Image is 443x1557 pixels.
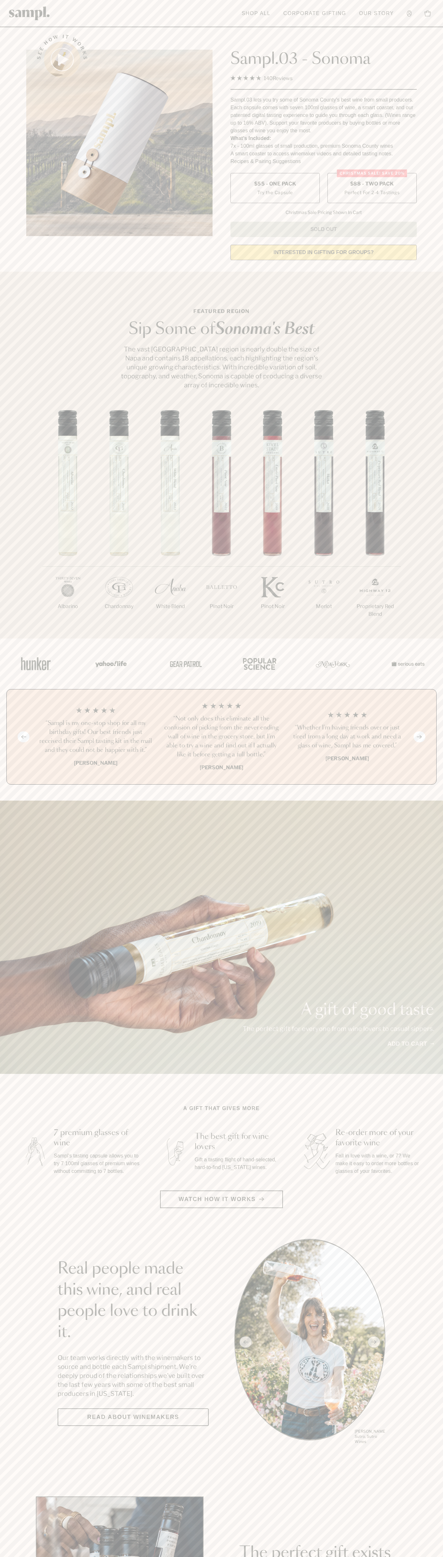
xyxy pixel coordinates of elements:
p: Albarino [42,603,93,610]
p: Pinot Noir [196,603,247,610]
b: [PERSON_NAME] [74,760,117,766]
li: 7x - 100ml glasses of small production, premium Sonoma County wines [230,142,417,150]
p: A gift of good taste [243,1002,434,1018]
img: Artboard_3_0b291449-6e8c-4d07-b2c2-3f3601a19cd1_x450.png [314,650,352,678]
ul: carousel [234,1239,385,1445]
li: Christmas Sale Pricing Shown In Cart [282,210,365,215]
img: Artboard_6_04f9a106-072f-468a-bdd7-f11783b05722_x450.png [91,650,129,678]
img: Sampl.03 - Sonoma [26,50,213,236]
h3: 7 premium glasses of wine [54,1128,141,1148]
li: 3 / 4 [289,702,405,771]
img: Artboard_5_7fdae55a-36fd-43f7-8bfd-f74a06a2878e_x450.png [165,650,204,678]
small: Perfect For 2-4 Tastings [344,189,399,196]
a: Shop All [238,6,274,21]
strong: What’s Included: [230,136,271,141]
button: Watch how it works [160,1190,283,1208]
div: slide 1 [234,1239,385,1445]
li: 4 / 7 [196,410,247,631]
button: Next slide [414,731,425,742]
small: Try the Capsule [257,189,293,196]
h2: Sip Some of [119,322,324,337]
b: [PERSON_NAME] [200,764,243,770]
li: Recipes & Pairing Suggestions [230,158,417,165]
button: Previous slide [18,731,29,742]
p: White Blend [145,603,196,610]
li: 2 / 4 [164,702,279,771]
p: Our team works directly with the winemakers to source and bottle each Sampl shipment. We’re deepl... [58,1353,209,1398]
p: [PERSON_NAME] Sutro, Sutro Wines [355,1429,385,1444]
li: 1 / 7 [42,410,93,631]
b: [PERSON_NAME] [326,755,369,762]
p: Chardonnay [93,603,145,610]
h3: The best gift for wine lovers [195,1132,282,1152]
h3: Re-order more of your favorite wine [335,1128,423,1148]
div: Sampl.03 lets you try some of Sonoma County's best wine from small producers. Each capsule comes ... [230,96,417,135]
h2: A gift that gives more [183,1105,260,1112]
li: 7 / 7 [350,410,401,638]
li: 6 / 7 [298,410,350,631]
p: The vast [GEOGRAPHIC_DATA] region is nearly double the size of Napa and contains 18 appellations,... [119,345,324,390]
a: interested in gifting for groups? [230,245,417,260]
li: 2 / 7 [93,410,145,631]
p: Gift a tasting flight of hand-selected, hard-to-find [US_STATE] wines. [195,1156,282,1171]
h3: “Sampl is my one-stop shop for all my birthday gifts! Our best friends just received their Sampl ... [38,719,154,755]
h2: Real people made this wine, and real people love to drink it. [58,1258,209,1343]
a: Corporate Gifting [280,6,350,21]
div: Christmas SALE! Save 20% [337,169,407,177]
img: Sampl logo [9,6,50,20]
p: Sampl's tasting capsule allows you to try 7 100ml glasses of premium wines without committing to ... [54,1152,141,1175]
img: Artboard_4_28b4d326-c26e-48f9-9c80-911f17d6414e_x450.png [239,650,278,678]
button: See how it works [44,42,80,78]
img: Artboard_1_c8cd28af-0030-4af1-819c-248e302c7f06_x450.png [17,650,55,678]
span: $88 - Two Pack [350,180,394,187]
a: Read about Winemakers [58,1408,209,1426]
em: Sonoma's Best [215,322,315,337]
a: Add to cart [387,1040,434,1048]
li: 1 / 4 [38,702,154,771]
p: Fall in love with a wine, or 7? We make it easy to order more bottles or glasses of your favorites. [335,1152,423,1175]
a: Our Story [356,6,397,21]
span: 140 [264,75,273,81]
span: Reviews [273,75,293,81]
span: $55 - One Pack [254,180,296,187]
p: Merlot [298,603,350,610]
p: The perfect gift for everyone from wine lovers to casual sippers. [243,1024,434,1033]
h3: “Not only does this eliminate all the confusion of picking from the never ending wall of wine in ... [164,714,279,759]
li: A smart coaster to access winemaker videos and detailed tasting notes. [230,150,417,158]
img: Artboard_7_5b34974b-f019-449e-91fb-745f8d0877ee_x450.png [388,650,426,678]
h1: Sampl.03 - Sonoma [230,50,417,69]
div: 140Reviews [230,74,293,83]
button: Sold Out [230,222,417,237]
li: 3 / 7 [145,410,196,631]
h3: “Whether I'm having friends over or just tired from a long day at work and need a glass of wine, ... [289,723,405,750]
li: 5 / 7 [247,410,298,631]
p: Pinot Noir [247,603,298,610]
p: Proprietary Red Blend [350,603,401,618]
p: Featured Region [119,308,324,315]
